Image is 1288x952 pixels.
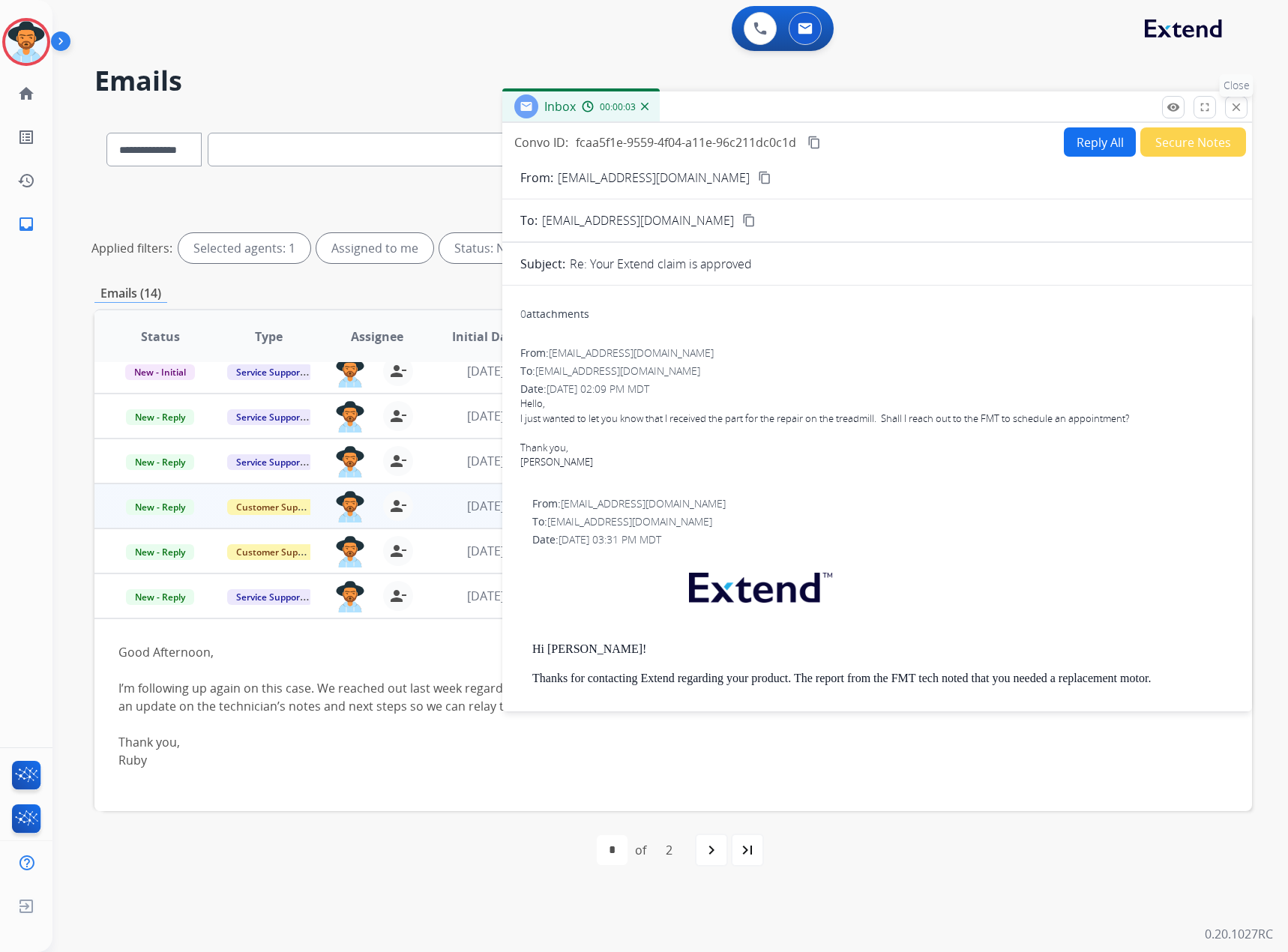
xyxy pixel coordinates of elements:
button: Reply All [1064,127,1136,157]
mat-icon: history [17,172,35,190]
span: [EMAIL_ADDRESS][DOMAIN_NAME] [547,514,712,528]
span: New - Reply [126,544,194,560]
span: fcaa5f1e-9559-4f04-a11e-96c211dc0c1d [576,134,796,151]
div: Selected agents: 1 [178,233,310,263]
mat-icon: person_remove [389,362,407,380]
div: Thank you, Ruby [118,733,1011,769]
img: agent-avatar [335,401,365,433]
img: agent-avatar [335,581,365,612]
button: Close [1225,96,1248,118]
mat-icon: last_page [738,841,756,859]
mat-icon: home [17,85,35,103]
span: Customer Support [227,544,325,560]
span: Status [141,328,180,346]
mat-icon: person_remove [389,497,407,515]
span: New - Reply [126,409,194,425]
div: I just wanted to let you know that I received the part for the repair on the treadmill. Shall I r... [520,412,1234,427]
span: Inbox [544,98,576,115]
div: Hello, [520,397,1234,412]
div: From: [532,496,1234,511]
span: 0 [520,307,526,321]
div: Thank you, [520,441,1234,456]
span: Type [255,328,283,346]
div: From: [520,346,1234,361]
span: [EMAIL_ADDRESS][DOMAIN_NAME] [561,496,726,510]
span: [EMAIL_ADDRESS][DOMAIN_NAME] [542,211,734,229]
img: agent-avatar [335,446,365,477]
span: [DATE] 03:31 PM MDT [559,532,661,546]
span: New - Reply [126,499,194,515]
div: attachments [520,307,589,322]
span: Assignee [351,328,403,346]
div: [PERSON_NAME] [520,455,1234,470]
button: Secure Notes [1140,127,1246,157]
mat-icon: inbox [17,215,35,233]
p: 0.20.1027RC [1205,925,1273,943]
p: Emails (14) [94,284,167,303]
p: [EMAIL_ADDRESS][DOMAIN_NAME] [558,169,750,187]
mat-icon: person_remove [389,452,407,470]
div: To: [520,364,1234,379]
mat-icon: content_copy [742,214,756,227]
img: agent-avatar [335,356,365,388]
div: Date: [520,382,1234,397]
div: Status: New - Initial [439,233,598,263]
span: [DATE] [467,408,505,424]
span: Initial Date [452,328,520,346]
mat-icon: fullscreen [1198,100,1212,114]
p: Subject: [520,255,565,273]
img: agent-avatar [335,536,365,567]
div: Assigned to me [316,233,433,263]
span: [DATE] 02:09 PM MDT [547,382,649,396]
span: New - Reply [126,454,194,470]
p: Re: Your Extend claim is approved [570,255,752,273]
p: To: [520,211,538,229]
div: To: [532,514,1234,529]
p: Hi [PERSON_NAME]! [532,642,1234,656]
div: Date: [532,532,1234,547]
mat-icon: person_remove [389,542,407,560]
span: Service Support [227,589,313,605]
div: of [635,841,646,859]
p: Thanks for contacting Extend regarding your product. The report from the FMT tech noted that you ... [532,672,1234,685]
span: [DATE] [467,543,505,559]
p: Please contact Sole Fitness directly for assistance with getting your parts ordered, they will be... [532,700,1234,728]
mat-icon: content_copy [807,136,821,149]
mat-icon: content_copy [758,171,771,184]
span: [DATE] [467,588,505,604]
span: [DATE] [467,498,505,514]
img: extend.png [670,555,847,614]
span: [DATE] [467,363,505,379]
p: Close [1220,74,1254,97]
span: Service Support [227,364,313,380]
span: [DATE] [467,453,505,469]
span: [EMAIL_ADDRESS][DOMAIN_NAME] [549,346,714,360]
span: New - Initial [125,364,195,380]
mat-icon: person_remove [389,587,407,605]
mat-icon: navigate_next [702,841,720,859]
mat-icon: close [1230,100,1243,114]
span: Service Support [227,409,313,425]
div: 2 [654,835,684,865]
img: avatar [5,21,47,63]
div: Good Afternoon, [118,643,1011,661]
p: Applied filters: [91,239,172,257]
mat-icon: remove_red_eye [1167,100,1180,114]
p: From: [520,169,553,187]
div: I’m following up again on this case. We reached out last week regarding the 8/21 appointment but ... [118,679,1011,715]
span: New - Reply [126,589,194,605]
span: [EMAIL_ADDRESS][DOMAIN_NAME] [535,364,700,378]
mat-icon: list_alt [17,128,35,146]
span: Customer Support [227,499,325,515]
span: Service Support [227,454,313,470]
img: agent-avatar [335,491,365,522]
span: 00:00:03 [600,101,636,113]
p: Convo ID: [514,133,568,151]
h2: Emails [94,66,1252,96]
mat-icon: person_remove [389,407,407,425]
